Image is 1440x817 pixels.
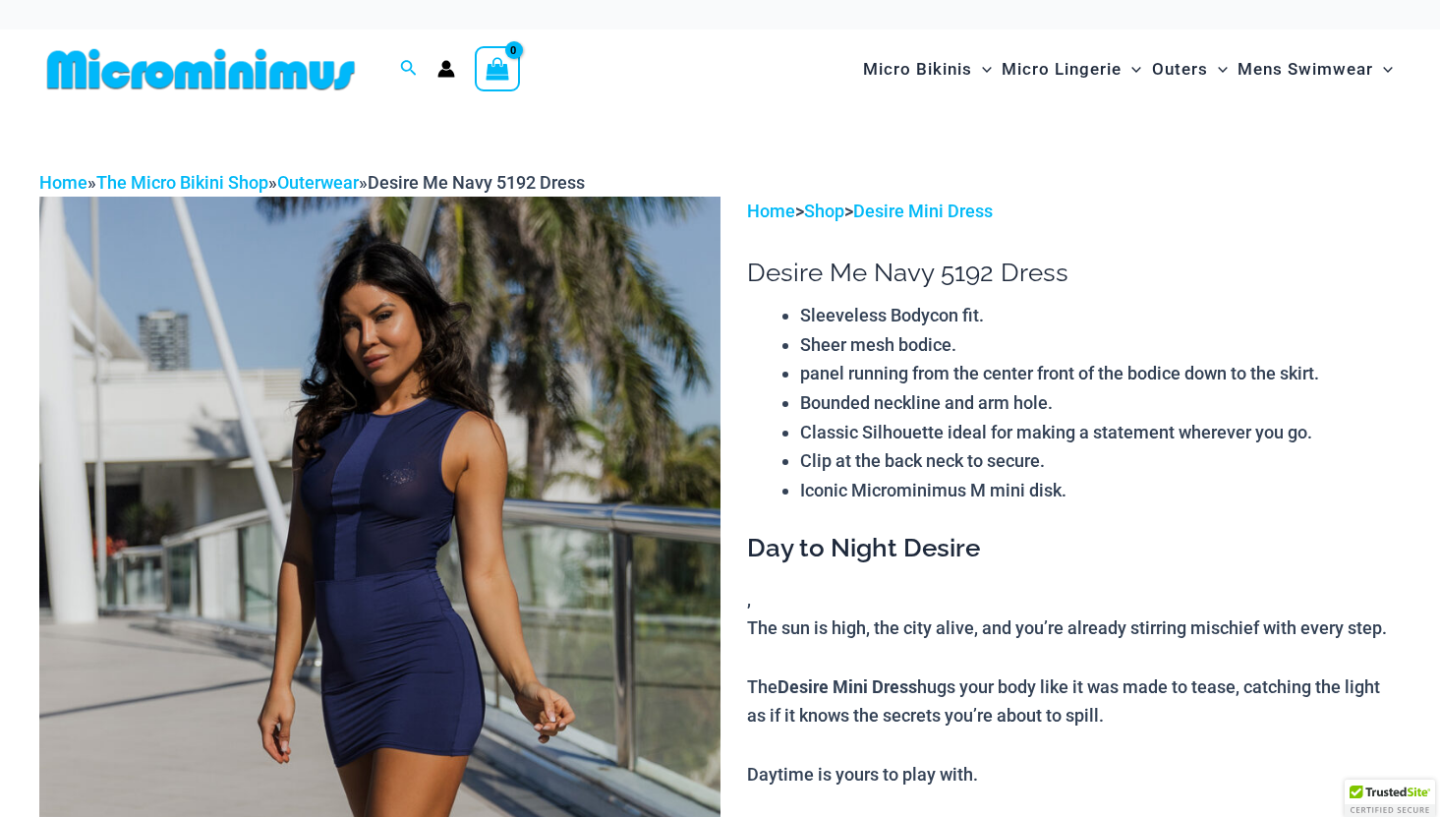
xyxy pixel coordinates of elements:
span: Micro Lingerie [1002,44,1122,94]
span: Mens Swimwear [1238,44,1373,94]
div: TrustedSite Certified [1345,780,1435,817]
b: Desire Mini Dress [778,674,917,698]
a: Search icon link [400,57,418,82]
a: Desire Mini Dress [853,201,993,221]
span: Menu Toggle [1373,44,1393,94]
span: » » » [39,172,585,193]
span: Menu Toggle [972,44,992,94]
h1: Desire Me Navy 5192 Dress [747,258,1401,288]
img: MM SHOP LOGO FLAT [39,47,363,91]
a: Micro BikinisMenu ToggleMenu Toggle [858,39,997,99]
a: The Micro Bikini Shop [96,172,268,193]
li: panel running from the center front of the bodice down to the skirt. [800,359,1401,388]
nav: Site Navigation [855,36,1401,102]
span: Menu Toggle [1122,44,1141,94]
li: Classic Silhouette ideal for making a statement wherever you go. [800,418,1401,447]
li: Iconic Microminimus M mini disk. [800,476,1401,505]
a: Mens SwimwearMenu ToggleMenu Toggle [1233,39,1398,99]
span: Desire Me Navy 5192 Dress [368,172,585,193]
li: Sheer mesh bodice. [800,330,1401,360]
a: View Shopping Cart, empty [475,46,520,91]
h3: Day to Night Desire [747,532,1401,565]
span: Outers [1152,44,1208,94]
a: Account icon link [437,60,455,78]
a: Outerwear [277,172,359,193]
li: Sleeveless Bodycon fit. [800,301,1401,330]
a: Shop [804,201,844,221]
span: Micro Bikinis [863,44,972,94]
a: Micro LingerieMenu ToggleMenu Toggle [997,39,1146,99]
a: Home [39,172,87,193]
li: Bounded neckline and arm hole. [800,388,1401,418]
span: Menu Toggle [1208,44,1228,94]
a: Home [747,201,795,221]
li: Clip at the back neck to secure. [800,446,1401,476]
p: > > [747,197,1401,226]
a: OutersMenu ToggleMenu Toggle [1147,39,1233,99]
